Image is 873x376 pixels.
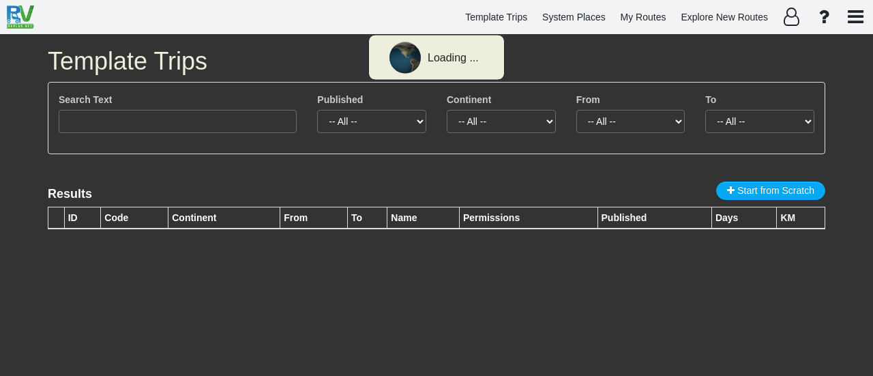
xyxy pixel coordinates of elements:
[597,207,711,229] th: Published
[64,207,101,229] th: ID
[705,93,716,106] label: To
[675,4,774,31] a: Explore New Routes
[168,207,280,229] th: Continent
[681,12,768,23] span: Explore New Routes
[576,93,600,106] label: From
[621,12,666,23] span: My Routes
[777,207,825,229] th: KM
[542,12,606,23] span: System Places
[7,5,34,29] img: RvPlanetLogo.png
[317,93,363,106] label: Published
[536,4,612,31] a: System Places
[101,207,168,229] th: Code
[615,4,672,31] a: My Routes
[387,207,460,229] th: Name
[459,4,533,31] a: Template Trips
[447,93,491,106] label: Continent
[348,207,387,229] th: To
[48,187,92,201] lable: Results
[737,185,814,196] span: Start from Scratch
[465,12,527,23] span: Template Trips
[280,207,348,229] th: From
[716,182,825,200] button: Start from Scratch
[59,93,112,106] label: Search Text
[711,207,777,229] th: Days
[459,207,597,229] th: Permissions
[428,50,479,66] div: Loading ...
[48,47,207,75] span: Template Trips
